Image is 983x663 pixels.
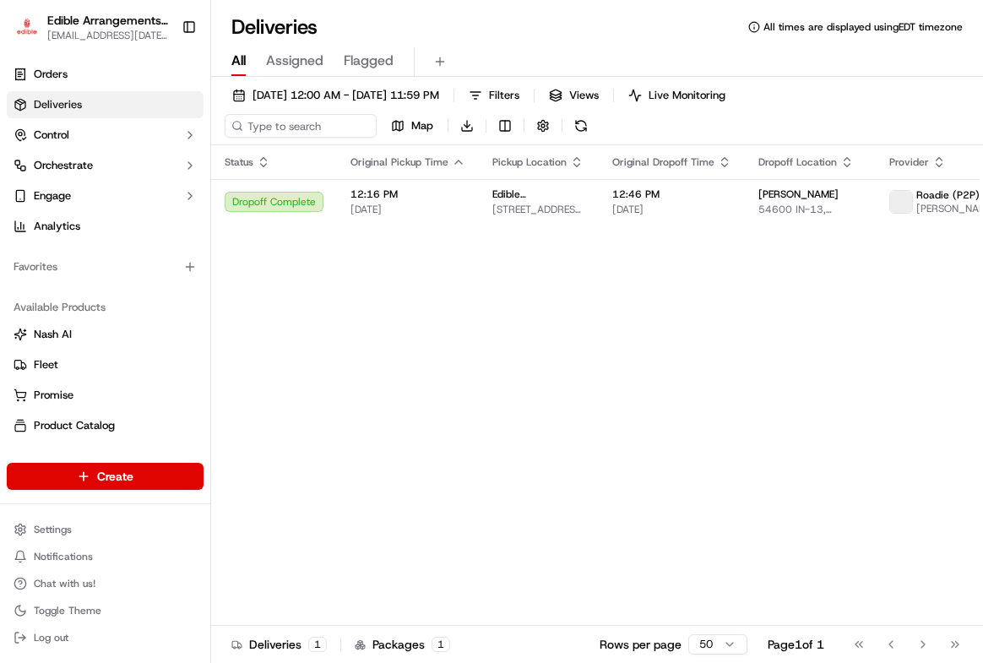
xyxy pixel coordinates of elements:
[266,51,323,71] span: Assigned
[7,7,175,47] button: Edible Arrangements - South Bend, INEdible Arrangements - [GEOGRAPHIC_DATA], [GEOGRAPHIC_DATA][EM...
[569,88,599,103] span: Views
[492,187,585,201] span: Edible Arrangements
[34,577,95,590] span: Chat with us!
[7,122,204,149] button: Control
[231,636,327,653] div: Deliveries
[7,626,204,649] button: Log out
[350,203,465,216] span: [DATE]
[621,84,733,107] button: Live Monitoring
[225,155,253,169] span: Status
[47,12,168,29] button: Edible Arrangements - [GEOGRAPHIC_DATA], [GEOGRAPHIC_DATA]
[411,118,433,133] span: Map
[541,84,606,107] button: Views
[7,412,204,439] button: Product Catalog
[7,294,204,321] div: Available Products
[225,84,447,107] button: [DATE] 12:00 AM - [DATE] 11:59 PM
[7,321,204,348] button: Nash AI
[7,253,204,280] div: Favorites
[7,61,204,88] a: Orders
[7,463,204,490] button: Create
[14,448,197,464] a: Returns
[649,88,725,103] span: Live Monitoring
[461,84,527,107] button: Filters
[7,213,204,240] a: Analytics
[34,604,101,617] span: Toggle Theme
[14,327,197,342] a: Nash AI
[231,14,318,41] h1: Deliveries
[916,188,980,202] span: Roadie (P2P)
[889,155,929,169] span: Provider
[7,351,204,378] button: Fleet
[758,155,837,169] span: Dropoff Location
[489,88,519,103] span: Filters
[492,155,567,169] span: Pickup Location
[34,188,71,204] span: Engage
[7,545,204,568] button: Notifications
[350,155,448,169] span: Original Pickup Time
[7,572,204,595] button: Chat with us!
[34,631,68,644] span: Log out
[253,88,439,103] span: [DATE] 12:00 AM - [DATE] 11:59 PM
[14,418,197,433] a: Product Catalog
[34,448,72,464] span: Returns
[34,97,82,112] span: Deliveries
[344,51,394,71] span: Flagged
[768,636,824,653] div: Page 1 of 1
[14,357,197,372] a: Fleet
[34,219,80,234] span: Analytics
[492,203,585,216] span: [STREET_ADDRESS][US_STATE]
[97,468,133,485] span: Create
[350,187,465,201] span: 12:16 PM
[612,155,714,169] span: Original Dropoff Time
[758,187,839,201] span: [PERSON_NAME]
[7,382,204,409] button: Promise
[34,327,72,342] span: Nash AI
[34,158,93,173] span: Orchestrate
[34,388,73,403] span: Promise
[308,637,327,652] div: 1
[432,637,450,652] div: 1
[612,187,731,201] span: 12:46 PM
[7,91,204,118] a: Deliveries
[763,20,963,34] span: All times are displayed using EDT timezone
[231,51,246,71] span: All
[758,203,862,216] span: 54600 IN-13, [GEOGRAPHIC_DATA], IN 46540, [GEOGRAPHIC_DATA]
[7,599,204,622] button: Toggle Theme
[383,114,441,138] button: Map
[7,152,204,179] button: Orchestrate
[47,29,168,42] button: [EMAIL_ADDRESS][DATE][DOMAIN_NAME]
[7,443,204,470] button: Returns
[14,15,41,40] img: Edible Arrangements - South Bend, IN
[7,182,204,209] button: Engage
[34,550,93,563] span: Notifications
[34,418,115,433] span: Product Catalog
[34,128,69,143] span: Control
[612,203,731,216] span: [DATE]
[225,114,377,138] input: Type to search
[34,67,68,82] span: Orders
[7,518,204,541] button: Settings
[34,523,72,536] span: Settings
[355,636,450,653] div: Packages
[600,636,682,653] p: Rows per page
[14,388,197,403] a: Promise
[569,114,593,138] button: Refresh
[34,357,58,372] span: Fleet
